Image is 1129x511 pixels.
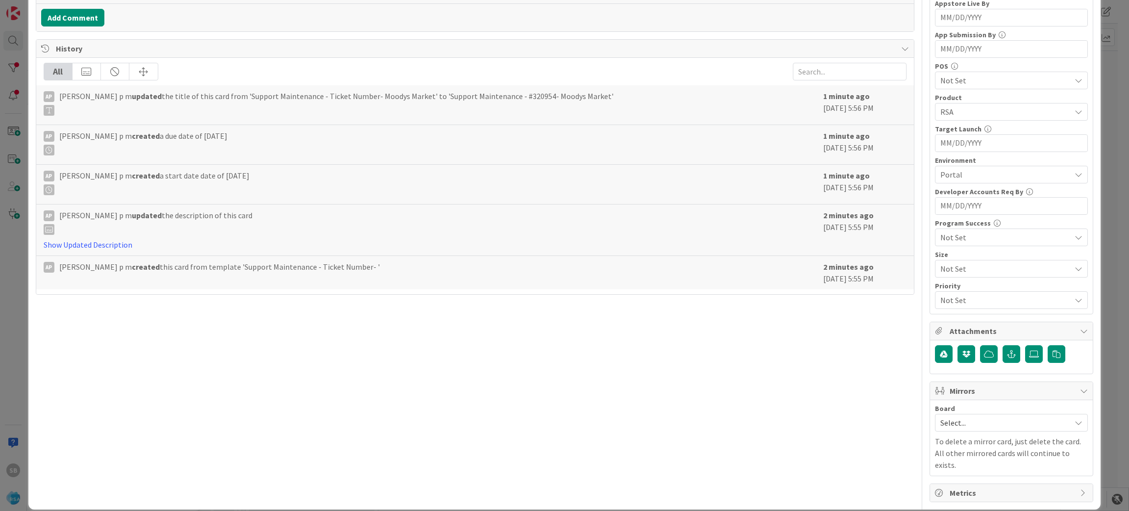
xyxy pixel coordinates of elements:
[132,262,160,272] b: created
[935,405,955,412] span: Board
[41,9,104,26] button: Add Comment
[823,90,907,120] div: [DATE] 5:56 PM
[44,63,73,80] div: All
[44,210,54,221] div: Ap
[940,135,1082,152] input: MM/DD/YYYY
[823,261,907,284] div: [DATE] 5:55 PM
[823,130,907,159] div: [DATE] 5:56 PM
[935,435,1088,471] p: To delete a mirror card, just delete the card. All other mirrored cards will continue to exists.
[44,262,54,273] div: Ap
[132,171,160,180] b: created
[935,157,1088,164] div: Environment
[59,209,252,235] span: [PERSON_NAME] p m the description of this card
[132,131,160,141] b: created
[940,41,1082,57] input: MM/DD/YYYY
[132,210,162,220] b: updated
[940,198,1082,214] input: MM/DD/YYYY
[823,170,907,199] div: [DATE] 5:56 PM
[823,131,870,141] b: 1 minute ago
[823,91,870,101] b: 1 minute ago
[940,231,1071,243] span: Not Set
[59,261,380,273] span: [PERSON_NAME] p m this card from template 'Support Maintenance - Ticket Number- '
[940,75,1071,86] span: Not Set
[44,240,132,250] a: Show Updated Description
[935,94,1088,101] div: Product
[935,63,1088,70] div: POS
[44,171,54,181] div: Ap
[44,131,54,142] div: Ap
[59,90,614,116] span: [PERSON_NAME] p m the title of this card from 'Support Maintenance - Ticket Number- Moodys Market...
[935,188,1088,195] div: Developer Accounts Req By
[793,63,907,80] input: Search...
[940,9,1082,26] input: MM/DD/YYYY
[132,91,162,101] b: updated
[940,169,1071,180] span: Portal
[56,43,897,54] span: History
[44,91,54,102] div: Ap
[935,126,1088,132] div: Target Launch
[940,416,1066,430] span: Select...
[935,251,1088,258] div: Size
[940,106,1071,118] span: RSA
[823,262,874,272] b: 2 minutes ago
[950,487,1075,499] span: Metrics
[940,262,1066,276] span: Not Set
[935,282,1088,289] div: Priority
[935,31,1088,38] div: App Submission By
[935,220,1088,227] div: Program Success
[823,209,907,251] div: [DATE] 5:55 PM
[950,325,1075,337] span: Attachments
[59,170,249,195] span: [PERSON_NAME] p m a start date date of [DATE]
[940,293,1066,307] span: Not Set
[59,130,227,155] span: [PERSON_NAME] p m a due date of [DATE]
[823,171,870,180] b: 1 minute ago
[823,210,874,220] b: 2 minutes ago
[950,385,1075,397] span: Mirrors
